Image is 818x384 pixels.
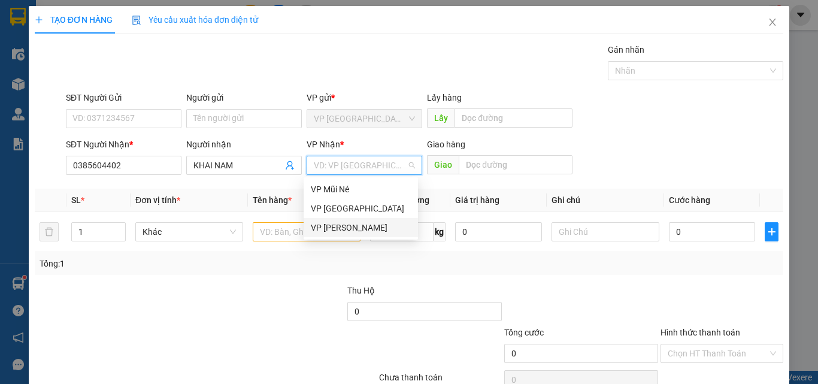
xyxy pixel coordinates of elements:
div: VP [PERSON_NAME] [311,221,411,234]
button: delete [40,222,59,241]
span: kg [434,222,446,241]
span: Tên hàng [253,195,292,205]
button: Close [756,6,789,40]
div: Người gửi [186,91,302,104]
div: SĐT Người Nhận [66,138,181,151]
div: VP Phan Thiết [304,218,418,237]
span: down [116,233,123,240]
span: plus [35,16,43,24]
span: SL [71,195,81,205]
span: Cước hàng [669,195,710,205]
span: Khác [143,223,236,241]
input: 0 [455,222,541,241]
label: Hình thức thanh toán [661,328,740,337]
img: icon [132,16,141,25]
span: Decrease Value [112,232,125,241]
span: Giao [427,155,459,174]
span: Lấy [427,108,455,128]
span: TẠO ĐƠN HÀNG [35,15,113,25]
button: plus [765,222,778,241]
div: VP Mũi Né [311,183,411,196]
span: plus [765,227,778,237]
span: VP Sài Gòn [314,110,415,128]
input: Ghi Chú [552,222,659,241]
div: VP Sài Gòn [304,199,418,218]
span: Increase Value [112,223,125,232]
div: VP Mũi Né [304,180,418,199]
span: Giao hàng [427,140,465,149]
label: Gán nhãn [608,45,644,55]
input: Dọc đường [459,155,572,174]
div: Tổng: 1 [40,257,317,270]
span: Yêu cầu xuất hóa đơn điện tử [132,15,258,25]
input: VD: Bàn, Ghế [253,222,360,241]
input: Dọc đường [455,108,572,128]
span: Giá trị hàng [455,195,499,205]
span: Thu Hộ [347,286,375,295]
span: VP Nhận [307,140,340,149]
div: VP [GEOGRAPHIC_DATA] [311,202,411,215]
th: Ghi chú [547,189,664,212]
div: Người nhận [186,138,302,151]
span: Đơn vị tính [135,195,180,205]
span: up [116,225,123,232]
div: SĐT Người Gửi [66,91,181,104]
div: VP gửi [307,91,422,104]
span: close [768,17,777,27]
span: user-add [285,161,295,170]
span: Tổng cước [504,328,544,337]
span: Lấy hàng [427,93,462,102]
